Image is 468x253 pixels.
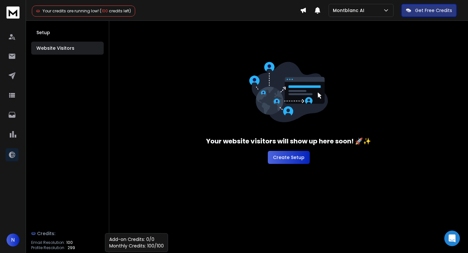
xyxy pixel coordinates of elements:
span: 100 [101,8,108,14]
button: Get Free Credits [401,4,457,17]
span: 299 [68,245,75,250]
span: Monthly Credits: 100/100 [109,243,164,249]
img: logo [6,7,19,19]
button: Create Setup [268,151,310,164]
p: Add-on Credits: 0/0 [109,236,164,249]
button: Website Visitors [31,42,104,55]
span: Credits: [37,230,55,237]
div: Open Intercom Messenger [444,231,460,246]
p: Profile Resolution : [31,245,66,250]
span: Your credits are running low! [43,8,99,14]
span: 100 [66,240,73,245]
p: Email Resolution: [31,240,65,245]
p: Montblanc AI [333,7,367,14]
span: ( credits left) [100,8,131,14]
button: N [6,233,19,246]
button: Setup [31,26,104,39]
a: Credits: [31,227,104,240]
h3: Your website visitors will show up here soon! 🚀✨ [206,137,371,146]
p: Get Free Credits [415,7,452,14]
